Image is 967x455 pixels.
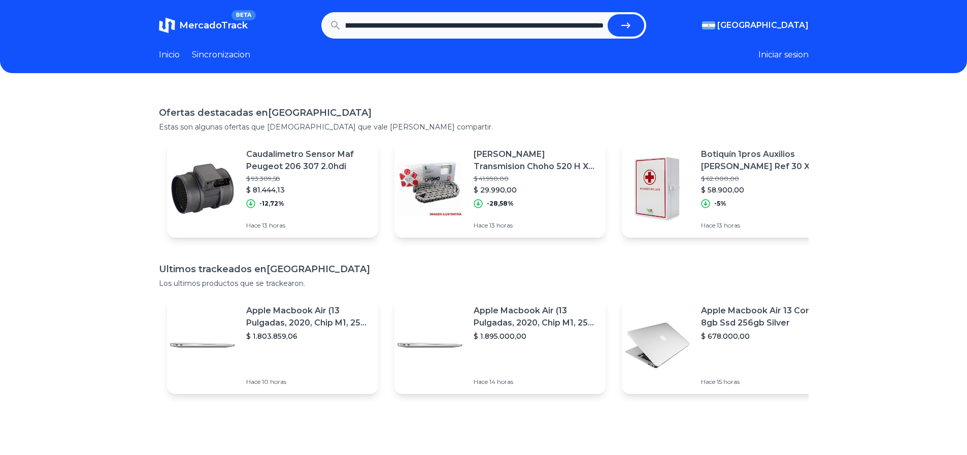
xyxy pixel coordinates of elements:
button: Iniciar sesion [758,49,809,61]
a: Featured imageBotiquín 1pros Auxilios [PERSON_NAME] Ref 30 X 40 X 14cm Vacio$ 62.000,00$ 58.900,0... [622,140,833,238]
a: Sincronizacion [192,49,250,61]
p: Hace 15 horas [701,378,825,386]
p: Apple Macbook Air (13 Pulgadas, 2020, Chip M1, 256 Gb De Ssd, 8 Gb De Ram) - Plata [246,305,370,329]
img: Featured image [394,153,465,224]
p: $ 58.900,00 [701,185,825,195]
p: Hace 10 horas [246,378,370,386]
p: -28,58% [487,200,514,208]
a: Featured imageApple Macbook Air (13 Pulgadas, 2020, Chip M1, 256 Gb De Ssd, 8 Gb De Ram) - Plata$... [394,297,606,394]
img: MercadoTrack [159,17,175,34]
span: BETA [231,10,255,20]
p: $ 62.000,00 [701,175,825,183]
a: Featured image[PERSON_NAME] Transmision Choho 520 H X 118 Reforzada - Um$ 41.990,00$ 29.990,00-28... [394,140,606,238]
a: Featured imageCaudalimetro Sensor Maf Peugeot 206 307 2.0hdi$ 93.309,58$ 81.444,13-12,72%Hace 13 ... [167,140,378,238]
h1: Ofertas destacadas en [GEOGRAPHIC_DATA] [159,106,809,120]
img: Featured image [167,153,238,224]
img: Featured image [622,153,693,224]
p: Apple Macbook Air 13 Core I5 8gb Ssd 256gb Silver [701,305,825,329]
a: MercadoTrackBETA [159,17,248,34]
p: Hace 14 horas [474,378,597,386]
span: MercadoTrack [179,20,248,31]
span: [GEOGRAPHIC_DATA] [717,19,809,31]
p: $ 1.803.859,06 [246,331,370,341]
p: Botiquín 1pros Auxilios [PERSON_NAME] Ref 30 X 40 X 14cm Vacio [701,148,825,173]
p: $ 41.990,00 [474,175,597,183]
p: $ 1.895.000,00 [474,331,597,341]
p: Caudalimetro Sensor Maf Peugeot 206 307 2.0hdi [246,148,370,173]
p: [PERSON_NAME] Transmision Choho 520 H X 118 Reforzada - Um [474,148,597,173]
a: Inicio [159,49,180,61]
p: Los ultimos productos que se trackearon. [159,278,809,288]
p: $ 93.309,58 [246,175,370,183]
p: Hace 13 horas [246,221,370,230]
p: Hace 13 horas [701,221,825,230]
img: Featured image [167,310,238,381]
img: Featured image [394,310,465,381]
p: -5% [714,200,726,208]
p: Hace 13 horas [474,221,597,230]
a: Featured imageApple Macbook Air (13 Pulgadas, 2020, Chip M1, 256 Gb De Ssd, 8 Gb De Ram) - Plata$... [167,297,378,394]
p: $ 678.000,00 [701,331,825,341]
a: Featured imageApple Macbook Air 13 Core I5 8gb Ssd 256gb Silver$ 678.000,00Hace 15 horas [622,297,833,394]
p: $ 29.990,00 [474,185,597,195]
p: Apple Macbook Air (13 Pulgadas, 2020, Chip M1, 256 Gb De Ssd, 8 Gb De Ram) - Plata [474,305,597,329]
img: Featured image [622,310,693,381]
h1: Ultimos trackeados en [GEOGRAPHIC_DATA] [159,262,809,276]
p: $ 81.444,13 [246,185,370,195]
p: Estas son algunas ofertas que [DEMOGRAPHIC_DATA] que vale [PERSON_NAME] compartir. [159,122,809,132]
button: [GEOGRAPHIC_DATA] [702,19,809,31]
p: -12,72% [259,200,284,208]
img: Argentina [702,21,715,29]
